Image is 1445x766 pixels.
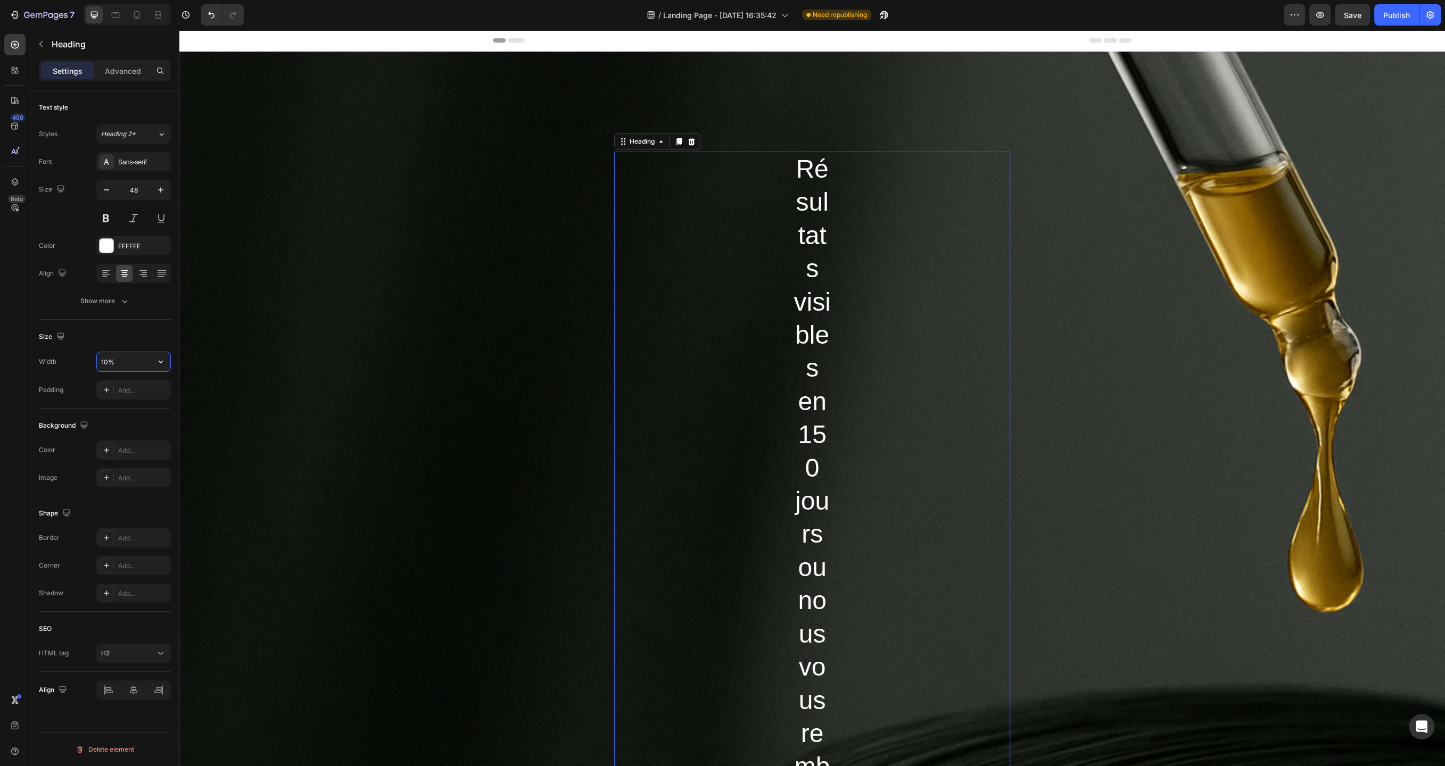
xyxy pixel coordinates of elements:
[118,386,168,395] div: Add...
[118,561,168,571] div: Add...
[39,241,55,251] div: Color
[118,242,168,251] div: FFFFFF
[39,129,57,139] div: Styles
[658,10,661,21] span: /
[39,419,90,433] div: Background
[39,445,55,455] div: Color
[4,4,79,26] button: 7
[448,107,477,116] div: Heading
[39,588,63,598] div: Shadow
[1409,714,1434,739] div: Open Intercom Messenger
[179,30,1445,766] iframe: Design area
[118,589,168,598] div: Add...
[96,124,171,144] button: Heading 2*
[39,103,68,112] div: Text style
[1335,4,1370,26] button: Save
[97,352,170,371] input: Auto
[39,267,69,281] div: Align
[96,644,171,663] button: H2
[76,743,134,756] div: Delete element
[39,292,171,311] button: Show more
[118,534,168,543] div: Add...
[39,385,63,395] div: Padding
[39,357,56,367] div: Width
[39,330,67,344] div: Size
[10,113,26,122] div: 450
[1383,10,1410,21] div: Publish
[39,683,69,697] div: Align
[118,446,168,455] div: Add...
[39,157,52,166] div: Font
[39,473,57,482] div: Image
[39,506,73,521] div: Shape
[105,65,141,77] p: Advanced
[201,4,244,26] div: Undo/Redo
[39,182,67,197] div: Size
[39,624,52,634] div: SEO
[39,561,60,570] div: Corner
[70,9,75,21] p: 7
[118,157,168,167] div: Sans-serif
[1374,4,1419,26] button: Publish
[53,65,82,77] p: Settings
[39,741,171,758] button: Delete element
[101,649,110,657] span: H2
[39,533,60,543] div: Border
[39,648,69,658] div: HTML tag
[8,195,26,203] div: Beta
[80,296,130,306] div: Show more
[118,473,168,483] div: Add...
[813,10,867,20] span: Need republishing
[1344,11,1361,20] span: Save
[663,10,777,21] span: Landing Page - [DATE] 16:35:42
[52,38,167,51] p: Heading
[101,129,136,139] span: Heading 2*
